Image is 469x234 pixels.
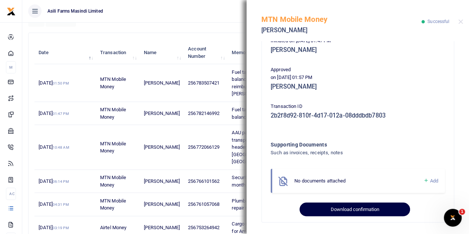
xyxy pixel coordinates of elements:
[430,178,438,184] span: Add
[100,107,126,120] span: MTN Mobile Money
[444,209,462,227] iframe: Intercom live chat
[6,61,16,73] li: M
[53,145,69,149] small: 10:48 AM
[188,80,219,86] span: 256783507421
[271,112,445,119] h5: 2b2f8d92-810f-4d17-012a-08dddbdb7803
[143,80,179,86] span: [PERSON_NAME]
[53,112,69,116] small: 01:47 PM
[294,178,346,184] span: No documents attached
[100,141,126,154] span: MTN Mobile Money
[459,209,465,215] span: 1
[39,178,69,184] span: [DATE]
[271,149,415,157] h4: Such as invoices, receipts, notes
[143,225,179,230] span: [PERSON_NAME]
[271,74,445,82] p: on [DATE] 01:57 PM
[232,221,286,234] span: Cargo ratch tiedown 4pcs for Amatheon
[188,225,219,230] span: 256753264942
[232,198,284,211] span: Plumbing materials to repair res2 water system
[458,19,463,24] button: Close
[143,111,179,116] span: [PERSON_NAME]
[6,188,16,200] li: Ac
[271,141,415,149] h4: Supporting Documents
[271,37,445,45] p: Initiated on [DATE] 01:47 PM
[53,81,69,85] small: 01:50 PM
[228,41,294,64] th: Memo: activate to sort column ascending
[232,69,279,97] span: Fuel tank purchase balance for Amatheon reimbursement to [PERSON_NAME]
[53,226,69,230] small: 03:19 PM
[53,179,69,184] small: 06:14 PM
[427,19,449,24] span: Successful
[39,225,69,230] span: [DATE]
[7,8,16,14] a: logo-small logo-large logo-large
[7,7,16,16] img: logo-small
[271,83,445,90] h5: [PERSON_NAME]
[96,41,139,64] th: Transaction: activate to sort column ascending
[188,178,219,184] span: 256766101562
[271,103,445,111] p: Transaction ID
[232,175,289,188] span: Security facilitation for one month
[143,178,179,184] span: [PERSON_NAME]
[232,107,279,120] span: Fuel tank purchase balance for Amatheon
[188,144,219,150] span: 256772066129
[100,225,126,230] span: Airtel Money
[139,41,184,64] th: Name: activate to sort column ascending
[143,201,179,207] span: [PERSON_NAME]
[100,175,126,188] span: MTN Mobile Money
[261,15,422,24] h5: MTN Mobile Money
[39,144,69,150] span: [DATE]
[271,66,445,74] p: Approved
[423,177,438,185] a: Add
[100,76,126,89] span: MTN Mobile Money
[188,201,219,207] span: 256761057068
[232,130,283,164] span: AAU payment for transporting maize headers from [GEOGRAPHIC_DATA] to [GEOGRAPHIC_DATA]
[39,111,69,116] span: [DATE]
[188,111,219,116] span: 256782146992
[143,144,179,150] span: [PERSON_NAME]
[100,198,126,211] span: MTN Mobile Money
[300,202,410,217] button: Download confirmation
[34,41,96,64] th: Date: activate to sort column descending
[39,201,69,207] span: [DATE]
[271,46,445,54] h5: [PERSON_NAME]
[39,80,69,86] span: [DATE]
[184,41,228,64] th: Account Number: activate to sort column ascending
[261,27,422,34] h5: [PERSON_NAME]
[44,8,106,14] span: Asili Farms Masindi Limited
[53,202,69,207] small: 04:31 PM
